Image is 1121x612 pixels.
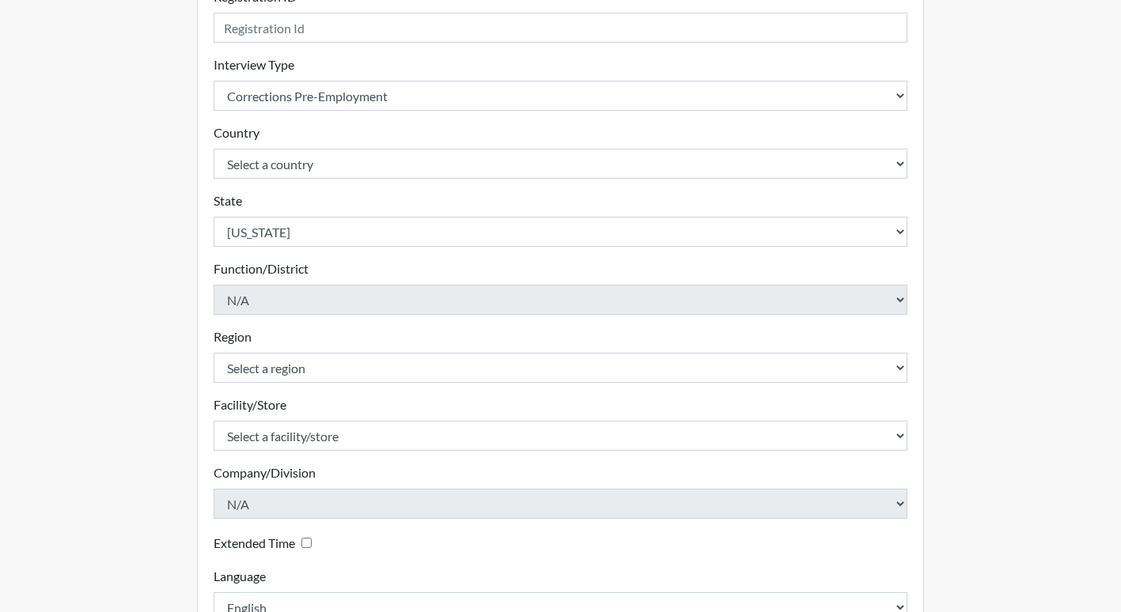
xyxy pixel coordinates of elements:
[214,534,295,553] label: Extended Time
[214,259,309,278] label: Function/District
[214,55,294,74] label: Interview Type
[214,395,286,414] label: Facility/Store
[214,327,252,346] label: Region
[214,123,259,142] label: Country
[214,463,316,482] label: Company/Division
[214,567,266,586] label: Language
[214,13,908,43] input: Insert a Registration ID, which needs to be a unique alphanumeric value for each interviewee
[214,531,318,554] div: Checking this box will provide the interviewee with an accomodation of extra time to answer each ...
[214,191,242,210] label: State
